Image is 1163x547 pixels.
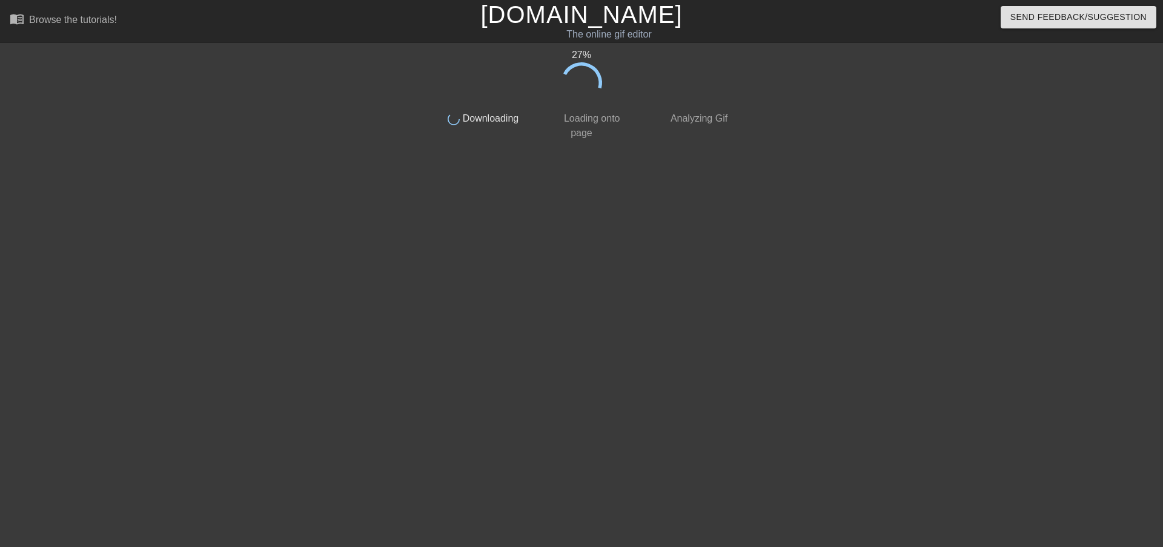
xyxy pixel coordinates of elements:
div: 27 % [429,48,734,62]
a: Browse the tutorials! [10,11,117,30]
button: Send Feedback/Suggestion [1001,6,1156,28]
span: Downloading [460,113,519,123]
span: Analyzing Gif [668,113,727,123]
div: The online gif editor [394,27,824,42]
span: menu_book [10,11,24,26]
a: [DOMAIN_NAME] [480,1,682,28]
span: Loading onto page [561,113,620,138]
div: Browse the tutorials! [29,15,117,25]
span: Send Feedback/Suggestion [1010,10,1147,25]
